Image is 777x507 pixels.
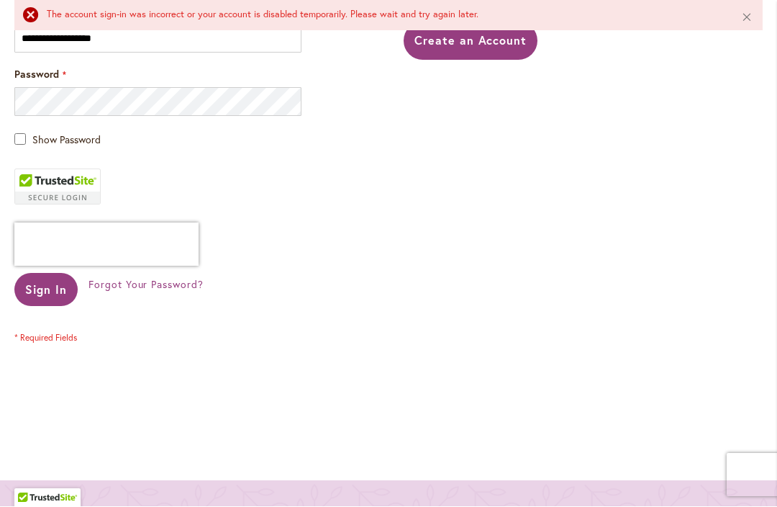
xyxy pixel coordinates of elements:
[14,223,199,266] iframe: reCAPTCHA
[14,169,101,205] div: TrustedSite Certified
[47,9,719,22] div: The account sign-in was incorrect or your account is disabled temporarily. Please wait and try ag...
[11,456,51,496] iframe: Launch Accessibility Center
[404,22,538,60] a: Create an Account
[25,282,67,297] span: Sign In
[88,278,204,292] a: Forgot Your Password?
[32,133,101,147] span: Show Password
[414,33,527,48] span: Create an Account
[14,68,59,81] span: Password
[88,278,204,292] span: Forgot Your Password?
[14,274,78,307] button: Sign In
